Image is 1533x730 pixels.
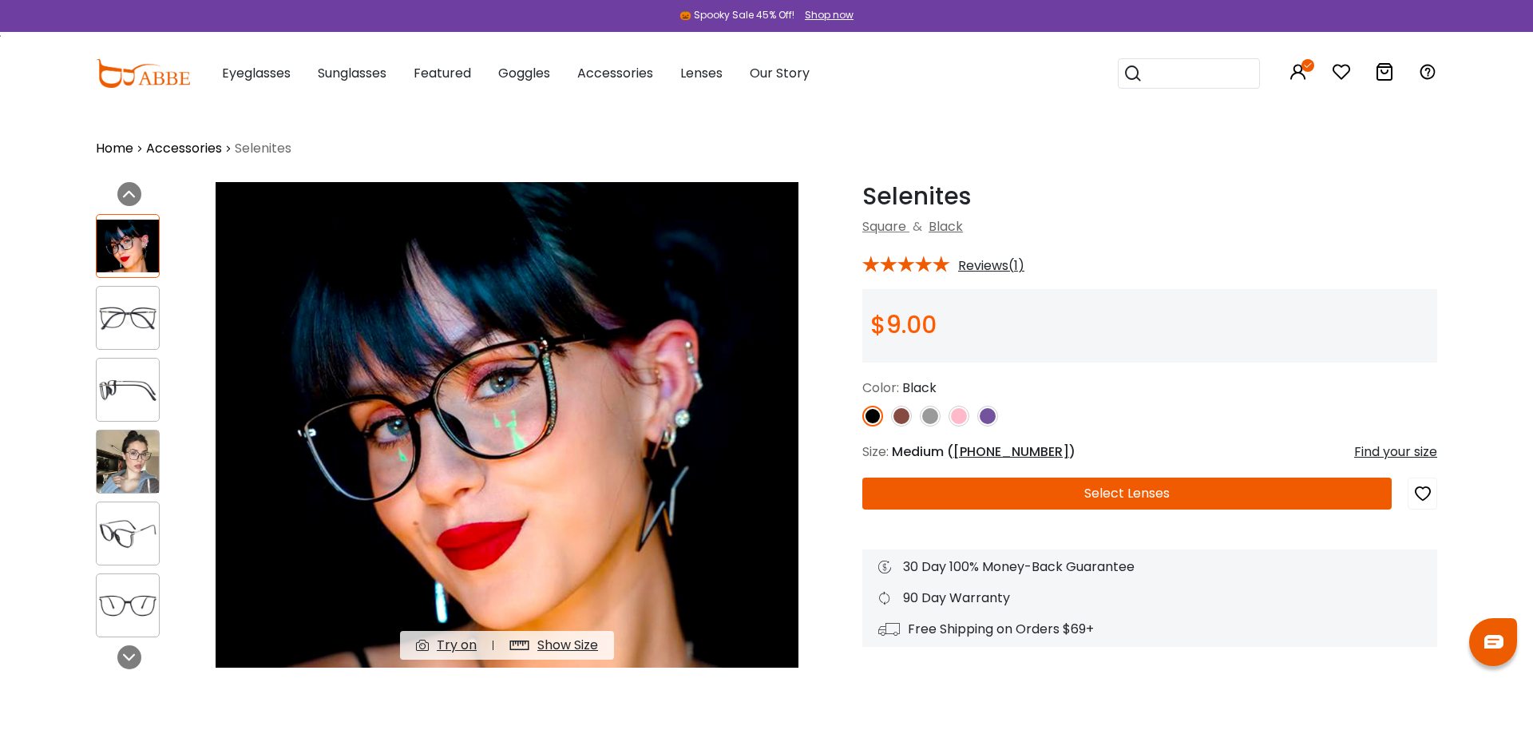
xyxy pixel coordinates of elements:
[805,8,854,22] div: Shop now
[870,307,937,342] span: $9.00
[537,636,598,655] div: Show Size
[96,59,190,88] img: abbeglasses.com
[235,139,291,158] span: Selenites
[878,557,1421,577] div: 30 Day 100% Money-Back Guarantee
[750,64,810,82] span: Our Story
[318,64,386,82] span: Sunglasses
[797,8,854,22] a: Shop now
[1354,442,1437,462] div: Find your size
[958,259,1024,273] span: Reviews(1)
[1484,635,1503,649] img: chat
[902,379,937,397] span: Black
[862,217,906,236] a: Square
[878,620,1421,639] div: Free Shipping on Orders $69+
[437,636,477,655] div: Try on
[878,589,1421,608] div: 90 Day Warranty
[97,518,159,549] img: Selenites Black TR UniversalBridgeFit Frames from ABBE Glasses
[414,64,471,82] span: Featured
[97,303,159,334] img: Selenites Black TR UniversalBridgeFit Frames from ABBE Glasses
[222,64,291,82] span: Eyeglasses
[96,139,133,158] a: Home
[146,139,222,158] a: Accessories
[216,182,798,668] img: Selenites Black TR UniversalBridgeFit Frames from ABBE Glasses
[862,182,1437,211] h1: Selenites
[97,375,159,406] img: Selenites Black TR UniversalBridgeFit Frames from ABBE Glasses
[862,478,1392,510] button: Select Lenses
[953,442,1069,461] span: [PHONE_NUMBER]
[679,8,794,22] div: 🎃 Spooky Sale 45% Off!
[97,220,159,272] img: Selenites Black TR UniversalBridgeFit Frames from ABBE Glasses
[892,442,1075,461] span: Medium ( )
[97,590,159,621] img: Selenites Black TR UniversalBridgeFit Frames from ABBE Glasses
[909,217,925,236] span: &
[862,379,899,397] span: Color:
[929,217,963,236] a: Black
[97,430,159,493] img: Selenites Black TR UniversalBridgeFit Frames from ABBE Glasses
[577,64,653,82] span: Accessories
[862,442,889,461] span: Size:
[498,64,550,82] span: Goggles
[680,64,723,82] span: Lenses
